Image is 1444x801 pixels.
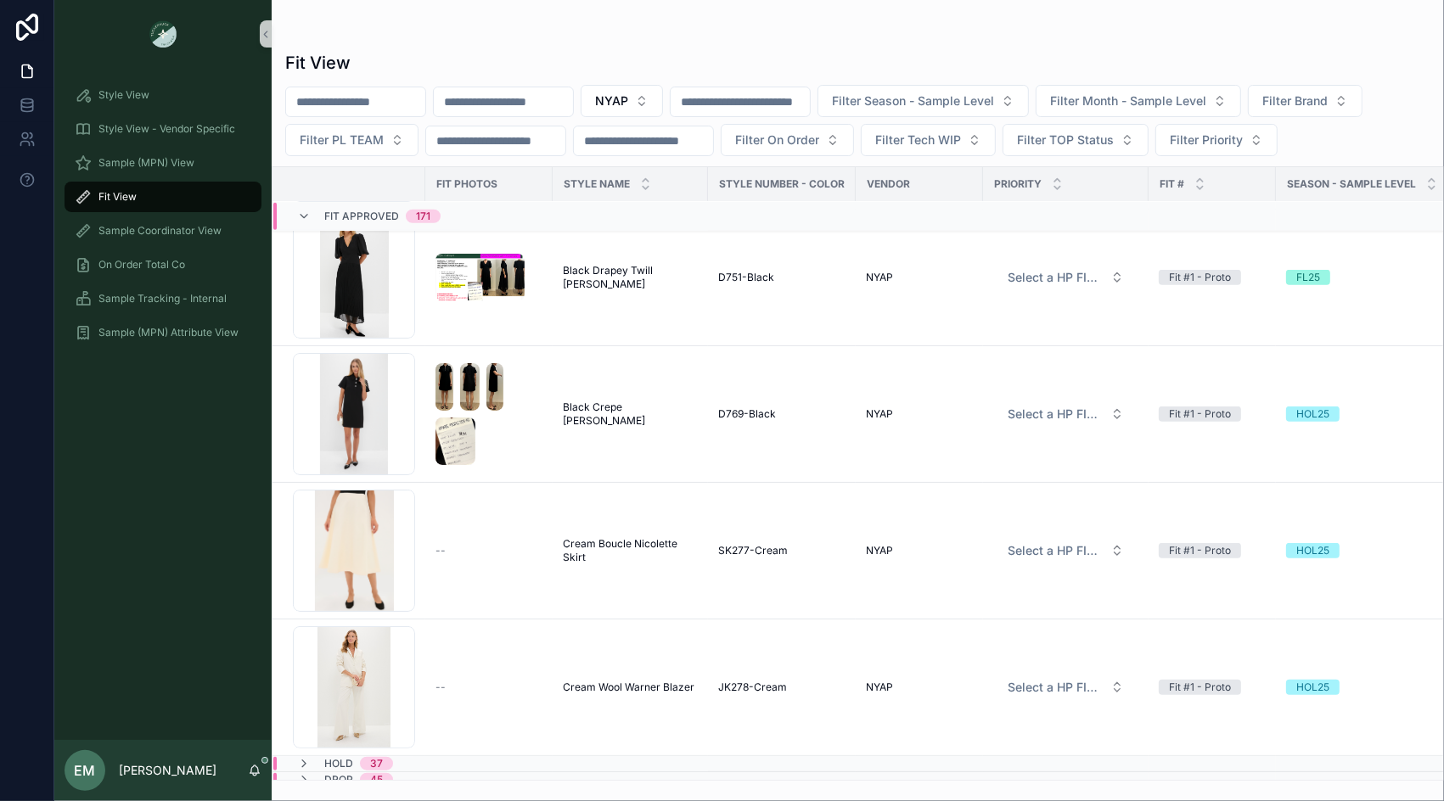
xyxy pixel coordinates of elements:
a: -- [435,681,542,694]
span: Filter On Order [735,132,819,148]
div: HOL25 [1296,406,1329,422]
a: -- [435,544,542,557]
div: Fit #1 - Proto [1169,680,1231,695]
p: [PERSON_NAME] [119,762,216,779]
a: Black Drapey Twill [PERSON_NAME] [563,264,698,291]
a: Style View [65,80,261,110]
a: JK278-Cream [718,681,846,694]
span: -- [435,681,446,694]
span: Filter Brand [1262,92,1328,109]
a: Select Button [993,535,1138,567]
button: Select Button [994,535,1138,566]
span: -- [435,544,446,557]
span: STYLE NAME [564,177,630,191]
span: PRIORITY [994,177,1042,191]
span: NYAP [866,681,893,694]
img: Screenshot-2025-04-04-at-2.39.39-PM.png [486,363,503,411]
button: Select Button [994,399,1138,429]
span: Sample Tracking - Internal [98,292,227,305]
img: Screenshot-2025-04-04-at-2.39.34-PM.png [460,363,480,411]
span: Select a HP FIT LEVEL [1008,406,1104,423]
button: Select Button [994,672,1138,703]
span: Style Number - Color [719,177,845,191]
div: 171 [416,210,430,223]
a: Select Button [993,261,1138,294]
button: Select Button [994,262,1138,293]
h1: Fit View [285,51,351,75]
span: EM [75,760,96,781]
a: FL25 [1286,270,1438,285]
span: Select a HP FIT LEVEL [1008,542,1104,559]
span: SK277-Cream [718,544,788,557]
span: Sample (MPN) Attribute View [98,326,239,339]
a: Screenshot-2025-03-25-at-11.55.40-AM.png [435,254,542,301]
span: Sample Coordinator View [98,224,222,238]
span: Filter PL TEAM [300,132,384,148]
div: Fit #1 - Proto [1169,543,1231,558]
span: Filter Tech WIP [875,132,961,148]
div: 45 [370,773,383,787]
span: Vendor [867,177,910,191]
a: Sample Tracking - Internal [65,283,261,314]
span: Fit Photos [436,177,497,191]
div: Fit #1 - Proto [1169,270,1231,285]
button: Select Button [818,85,1029,117]
div: HOL25 [1296,543,1329,558]
a: HOL25 [1286,406,1438,422]
span: JK278-Cream [718,681,787,694]
button: Select Button [285,124,419,156]
button: Select Button [721,124,854,156]
a: Sample Coordinator View [65,216,261,246]
span: On Order Total Co [98,258,185,272]
a: Fit #1 - Proto [1159,680,1266,695]
span: Style View [98,88,149,102]
span: Style View - Vendor Specific [98,122,235,136]
a: Cream Wool Warner Blazer [563,681,698,694]
a: HOL25 [1286,680,1438,695]
a: Fit #1 - Proto [1159,543,1266,558]
a: Cream Boucle Nicolette Skirt [563,537,698,564]
a: NYAP [866,544,973,557]
div: 37 [370,757,383,770]
span: Filter Month - Sample Level [1050,92,1206,109]
span: Drop [324,773,353,787]
span: D751-Black [718,271,774,284]
a: Fit View [65,182,261,212]
span: Season - Sample Level [1287,177,1416,191]
span: Fit # [1160,177,1184,191]
button: Select Button [1003,124,1149,156]
span: Filter Season - Sample Level [832,92,994,109]
div: FL25 [1296,270,1320,285]
span: Sample (MPN) View [98,156,194,170]
div: HOL25 [1296,680,1329,695]
span: Select a HP FIT LEVEL [1008,269,1104,286]
span: HOLD [324,757,353,770]
a: On Order Total Co [65,249,261,280]
span: NYAP [595,92,628,109]
span: NYAP [866,544,893,557]
span: D769-Black [718,407,776,421]
a: NYAP [866,271,973,284]
button: Select Button [1248,85,1363,117]
a: Fit #1 - Proto [1159,270,1266,285]
span: NYAP [866,407,893,421]
a: NYAP [866,407,973,421]
span: Filter TOP Status [1017,132,1114,148]
button: Select Button [581,85,663,117]
a: D751-Black [718,271,846,284]
a: Black Crepe [PERSON_NAME] [563,400,698,428]
a: Sample (MPN) Attribute View [65,317,261,348]
img: Screenshot-2025-04-04-at-2.39.25-PM.png [435,417,475,465]
span: Fit Approved [324,210,399,223]
span: NYAP [866,271,893,284]
div: Fit #1 - Proto [1169,406,1231,422]
img: Screenshot-2025-03-25-at-11.55.40-AM.png [435,254,525,301]
a: Select Button [993,671,1138,703]
img: App logo [149,20,177,48]
span: Fit View [98,190,137,204]
a: SK277-Cream [718,544,846,557]
span: Cream Wool Warner Blazer [563,681,694,694]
